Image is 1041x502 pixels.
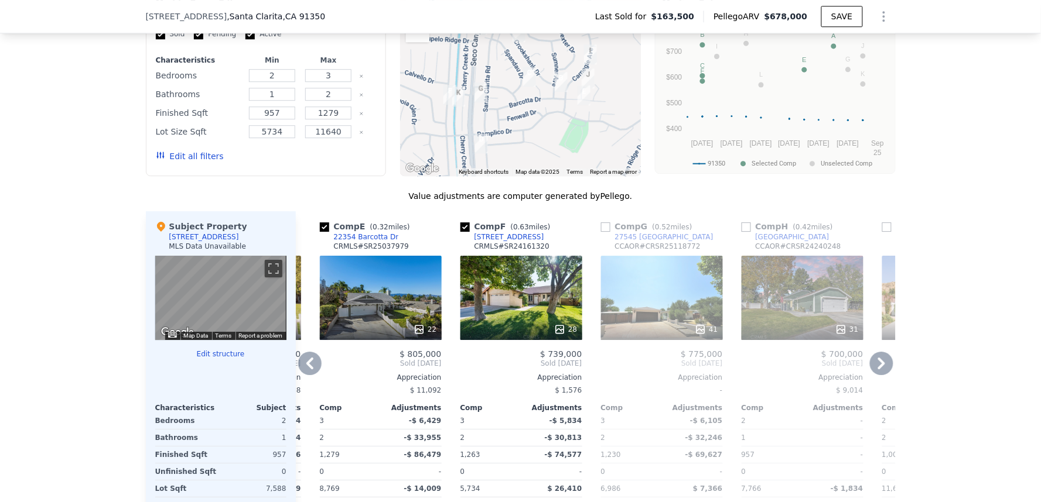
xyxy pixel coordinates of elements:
button: Keyboard shortcuts [168,332,176,338]
div: 27419 Santa Clarita Rd [475,133,488,153]
span: , CA 91350 [283,12,326,21]
span: Sold [DATE] [601,359,723,368]
span: ( miles) [648,223,697,231]
span: $ 700,000 [821,349,863,359]
text: G [846,56,851,63]
label: Pending [194,29,236,39]
div: CCAOR # CRSR24240248 [756,242,841,251]
text: K [861,70,866,77]
div: - [524,463,582,480]
div: Bathrooms [155,429,219,446]
div: [STREET_ADDRESS] [169,232,239,242]
text: 25 [873,149,882,157]
span: -$ 14,009 [404,484,442,493]
div: Comp [882,403,943,412]
div: - [805,429,863,446]
span: 0 [460,467,465,476]
div: Adjustments [521,403,582,412]
span: 8,769 [320,484,340,493]
div: Appreciation [460,373,582,382]
span: 6,986 [601,484,621,493]
a: [STREET_ADDRESS] [460,232,544,242]
text: E [803,56,807,63]
div: Adjustments [381,403,442,412]
span: ( miles) [506,223,555,231]
div: Appreciation [320,373,442,382]
span: -$ 33,955 [404,434,442,442]
text: $400 [667,125,682,133]
span: [STREET_ADDRESS] [146,11,227,22]
div: Unfinished Sqft [155,463,219,480]
input: Sold [156,30,165,39]
text: [DATE] [837,139,859,147]
button: SAVE [821,6,862,27]
div: - [805,412,863,429]
span: $ 1,576 [555,386,582,394]
div: 22354 Barcotta Dr [578,85,591,105]
div: 27728 Clark Ct [582,68,595,88]
span: $ 26,410 [548,484,582,493]
div: Finished Sqft [155,446,219,463]
span: $ 11,092 [410,386,441,394]
div: 0 [223,463,286,480]
a: Open this area in Google Maps (opens a new window) [158,325,197,340]
span: 1,263 [460,451,480,459]
span: 957 [742,451,755,459]
span: -$ 1,834 [831,484,863,493]
text: H [744,29,749,36]
span: 0.63 [513,223,529,231]
div: Street View [155,256,286,340]
label: Active [245,29,281,39]
a: Open this area in Google Maps (opens a new window) [403,161,442,176]
button: Clear [359,92,364,97]
span: $163,500 [651,11,695,22]
div: 1 [742,429,800,446]
button: Clear [359,130,364,135]
span: 3 [601,417,606,425]
div: CCAOR # CRSR25118772 [615,242,701,251]
span: 0.32 [373,223,388,231]
div: 27912 Carnegie Ave [584,44,597,64]
div: - [601,382,723,398]
span: 11,640 [882,484,907,493]
text: F [701,67,705,74]
span: -$ 69,627 [685,451,723,459]
img: Google [403,161,442,176]
div: 2 [601,429,660,446]
div: 27563 Cherry Creek Dr [452,87,465,106]
span: -$ 30,813 [545,434,582,442]
span: $ 9,014 [837,386,863,394]
div: - [664,463,723,480]
span: 0.52 [655,223,671,231]
span: 2 [742,417,746,425]
div: Max [303,56,354,65]
button: Map Data [184,332,209,340]
span: 1,006 [882,451,902,459]
div: Comp H [742,221,838,232]
div: Bedrooms [155,412,219,429]
div: 41 [695,324,718,335]
div: 7,588 [223,480,286,497]
span: -$ 5,834 [549,417,582,425]
div: Comp [601,403,662,412]
span: Pellego ARV [714,11,764,22]
div: Bedrooms [156,67,242,84]
span: 5,734 [460,484,480,493]
a: Terms (opens in new tab) [216,332,232,339]
span: -$ 86,479 [404,451,442,459]
text: $600 [667,73,682,81]
text: C [700,62,705,69]
text: I [716,43,718,50]
a: 27545 [GEOGRAPHIC_DATA] [601,232,714,242]
div: Lot Size Sqft [156,123,242,140]
span: 1,230 [601,451,621,459]
svg: A chart. [663,25,888,171]
text: Selected Comp [752,160,797,167]
div: 31 [835,324,858,335]
button: Clear [359,74,364,78]
span: Sold [DATE] [460,359,582,368]
span: $ 805,000 [400,349,441,359]
span: 7,766 [742,484,762,493]
span: 1,279 [320,451,340,459]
